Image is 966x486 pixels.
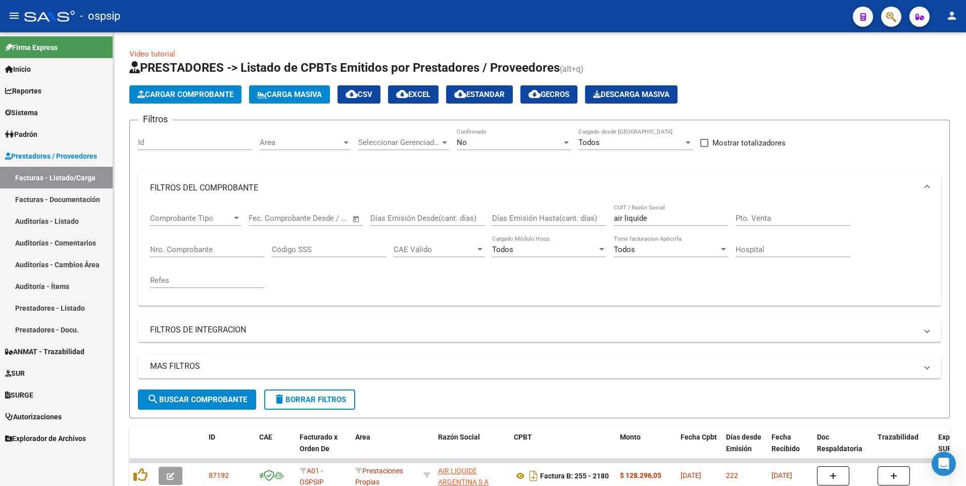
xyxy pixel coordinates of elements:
span: Reportes [5,85,41,96]
datatable-header-cell: Monto [616,426,677,471]
button: Cargar Comprobante [129,85,242,104]
mat-panel-title: FILTROS DE INTEGRACION [150,324,917,335]
mat-icon: cloud_download [454,88,466,100]
mat-icon: person [946,10,958,22]
span: SURGE [5,390,33,401]
span: (alt+q) [560,64,584,74]
span: [DATE] [681,471,701,479]
span: Monto [620,433,641,441]
span: - ospsip [80,5,120,27]
span: Gecros [528,90,569,99]
span: Doc Respaldatoria [817,433,862,453]
span: EXCEL [396,90,430,99]
span: CAE [259,433,272,441]
datatable-header-cell: Razón Social [434,426,510,471]
div: FILTROS DEL COMPROBANTE [138,204,941,306]
datatable-header-cell: Días desde Emisión [722,426,767,471]
span: ID [209,433,215,441]
span: Borrar Filtros [273,395,346,404]
span: Fecha Recibido [771,433,800,453]
span: ANMAT - Trazabilidad [5,346,84,357]
mat-panel-title: MAS FILTROS [150,361,917,372]
span: Seleccionar Gerenciador [358,138,440,147]
input: Fecha fin [299,214,348,223]
span: CAE Válido [394,245,475,254]
mat-expansion-panel-header: MAS FILTROS [138,354,941,378]
span: SUR [5,368,25,379]
button: Descarga Masiva [585,85,678,104]
app-download-masive: Descarga masiva de comprobantes (adjuntos) [585,85,678,104]
mat-icon: cloud_download [396,88,408,100]
datatable-header-cell: Facturado x Orden De [296,426,351,471]
button: EXCEL [388,85,439,104]
datatable-header-cell: CAE [255,426,296,471]
mat-expansion-panel-header: FILTROS DE INTEGRACION [138,318,941,342]
span: Facturado x Orden De [300,433,337,453]
strong: Factura B: 255 - 2180 [540,472,609,480]
span: [DATE] [771,471,792,479]
datatable-header-cell: Fecha Cpbt [677,426,722,471]
button: Buscar Comprobante [138,390,256,410]
datatable-header-cell: ID [205,426,255,471]
input: Fecha inicio [249,214,289,223]
datatable-header-cell: Area [351,426,419,471]
span: Autorizaciones [5,411,62,422]
span: Explorador de Archivos [5,433,86,444]
span: Descarga Masiva [593,90,669,99]
span: Días desde Emisión [726,433,761,453]
strong: $ 128.296,05 [620,471,661,479]
mat-expansion-panel-header: FILTROS DEL COMPROBANTE [138,172,941,204]
span: Buscar Comprobante [147,395,247,404]
span: Cargar Comprobante [137,90,233,99]
span: Todos [492,245,513,254]
button: Gecros [520,85,577,104]
span: Area [355,433,370,441]
span: CSV [346,90,372,99]
a: Video tutorial [129,50,175,59]
span: Todos [578,138,600,147]
mat-icon: cloud_download [346,88,358,100]
span: Prestadores / Proveedores [5,151,97,162]
span: PRESTADORES -> Listado de CPBTs Emitidos por Prestadores / Proveedores [129,61,560,75]
datatable-header-cell: Trazabilidad [874,426,934,471]
span: No [457,138,467,147]
h3: Filtros [138,112,173,126]
button: Borrar Filtros [264,390,355,410]
span: Sistema [5,107,38,118]
span: Comprobante Tipo [150,214,232,223]
span: Trazabilidad [878,433,919,441]
span: Area [260,138,342,147]
datatable-header-cell: CPBT [510,426,616,471]
mat-icon: search [147,393,159,405]
span: Razón Social [438,433,480,441]
span: Mostrar totalizadores [712,137,786,149]
mat-panel-title: FILTROS DEL COMPROBANTE [150,182,917,193]
button: Open calendar [351,213,362,225]
span: Padrón [5,129,37,140]
span: 87192 [209,471,229,479]
mat-icon: menu [8,10,20,22]
div: Open Intercom Messenger [932,452,956,476]
span: Estandar [454,90,505,99]
span: Carga Masiva [257,90,322,99]
span: CPBT [514,433,532,441]
datatable-header-cell: Fecha Recibido [767,426,813,471]
span: Todos [614,245,635,254]
mat-icon: delete [273,393,285,405]
span: Firma Express [5,42,58,53]
button: Estandar [446,85,513,104]
datatable-header-cell: Doc Respaldatoria [813,426,874,471]
i: Descargar documento [527,468,540,484]
button: Carga Masiva [249,85,330,104]
span: Inicio [5,64,31,75]
span: Fecha Cpbt [681,433,717,441]
button: CSV [337,85,380,104]
span: 222 [726,471,738,479]
mat-icon: cloud_download [528,88,541,100]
